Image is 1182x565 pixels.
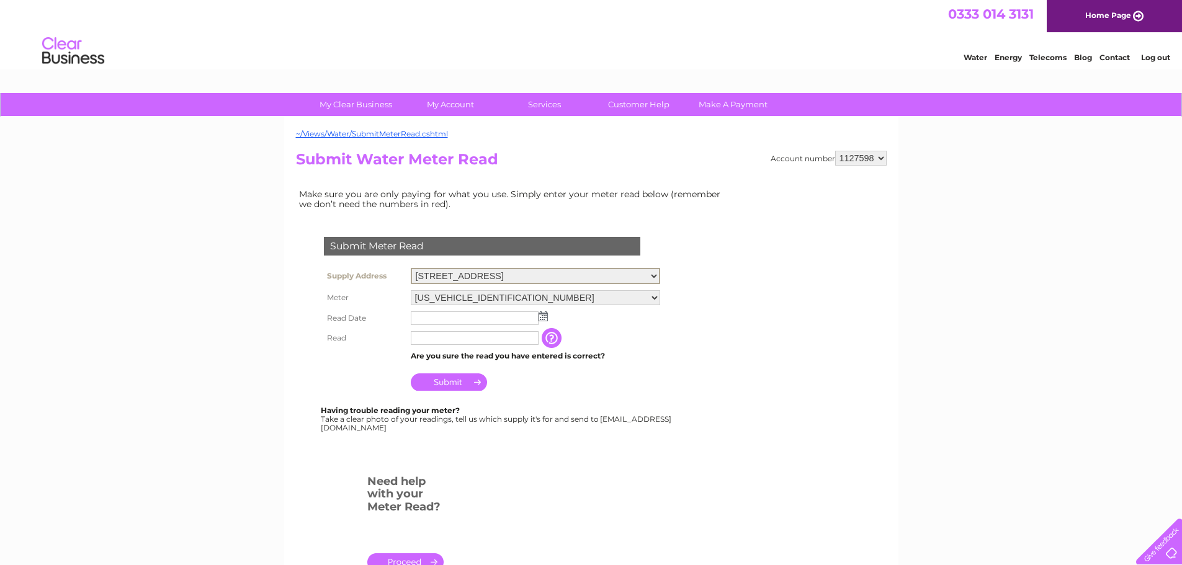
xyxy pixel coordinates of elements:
[964,53,987,62] a: Water
[321,287,408,308] th: Meter
[771,151,887,166] div: Account number
[1074,53,1092,62] a: Blog
[995,53,1022,62] a: Energy
[296,151,887,174] h2: Submit Water Meter Read
[408,348,663,364] td: Are you sure the read you have entered is correct?
[588,93,690,116] a: Customer Help
[1141,53,1170,62] a: Log out
[296,129,448,138] a: ~/Views/Water/SubmitMeterRead.cshtml
[682,93,784,116] a: Make A Payment
[321,406,673,432] div: Take a clear photo of your readings, tell us which supply it's for and send to [EMAIL_ADDRESS][DO...
[321,265,408,287] th: Supply Address
[542,328,564,348] input: Information
[324,237,640,256] div: Submit Meter Read
[42,32,105,70] img: logo.png
[321,308,408,328] th: Read Date
[539,311,548,321] img: ...
[296,186,730,212] td: Make sure you are only paying for what you use. Simply enter your meter read below (remember we d...
[1099,53,1130,62] a: Contact
[399,93,501,116] a: My Account
[1029,53,1067,62] a: Telecoms
[411,373,487,391] input: Submit
[493,93,596,116] a: Services
[367,473,444,520] h3: Need help with your Meter Read?
[321,406,460,415] b: Having trouble reading your meter?
[321,328,408,348] th: Read
[298,7,885,60] div: Clear Business is a trading name of Verastar Limited (registered in [GEOGRAPHIC_DATA] No. 3667643...
[948,6,1034,22] a: 0333 014 3131
[305,93,407,116] a: My Clear Business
